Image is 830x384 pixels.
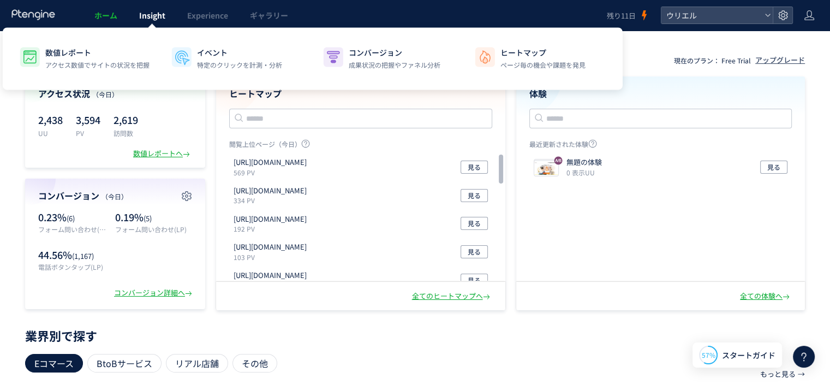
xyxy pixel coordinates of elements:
button: 見る [461,245,488,258]
p: アクセス数値でサイトの状況を把握 [45,60,150,70]
div: その他 [232,354,277,373]
img: e27486379e469e063bc2c5e6917147471756866322490.jpeg [534,161,558,176]
h4: コンバージョン [38,190,192,202]
i: 0 表示UU [566,168,595,177]
div: BtoBサービス [87,354,162,373]
div: コンバージョン詳細へ [114,288,194,298]
p: 0.19% [115,210,192,225]
span: ギャラリー [250,10,288,21]
p: 44.56% [38,248,110,262]
span: ウリエル [663,7,760,23]
p: https://uriel-cuore.co.jp/lp/list/coin/16536 [234,214,307,225]
div: 全てのヒートマップへ [412,291,492,302]
h4: ヒートマップ [229,87,492,100]
div: 全ての体験へ [740,291,792,302]
div: Eコマース [25,354,83,373]
p: 94 PV [234,281,311,290]
span: Insight [139,10,165,21]
div: アップグレード [755,55,805,66]
div: リアル店舗 [166,354,228,373]
span: スタートガイド [722,350,775,361]
p: 569 PV [234,168,311,177]
button: 見る [760,161,787,174]
p: UU [38,128,63,138]
button: 見る [461,217,488,230]
button: 見る [461,161,488,174]
p: 最近更新された体験 [529,139,792,153]
p: 192 PV [234,224,311,233]
span: (1,167) [72,251,94,261]
p: 電話ボタンタップ(LP) [38,262,110,271]
p: イベント [197,47,282,58]
p: 2,438 [38,111,63,128]
p: もっと見る [760,365,796,383]
p: https://uriel-cuore.co.jp/lp/af/versatile/17582 [234,186,307,196]
span: (6) [67,213,75,223]
span: ホーム [94,10,117,21]
span: 見る [468,274,481,287]
p: 2,619 [114,111,138,128]
p: フォーム問い合わせ(LP) [115,225,192,234]
p: 3,594 [76,111,100,128]
p: https://uriel-cuore.co.jp/lp/dis/versatile/18120 [234,157,307,168]
span: Experience [187,10,228,21]
p: フォーム問い合わせ(WEB) [38,225,110,234]
span: (5) [144,213,152,223]
span: 残り11日 [607,10,636,21]
p: 現在のプラン： Free Trial [674,56,751,65]
span: 見る [468,161,481,174]
span: 見る [468,245,481,258]
p: ヒートマップ [500,47,586,58]
span: 見る [767,161,780,174]
p: 無題の体験 [566,157,602,168]
p: コンバージョン [349,47,440,58]
p: https://uriel-cuore.co.jp/column/coin_oldbill [234,242,307,252]
button: 見る [461,274,488,287]
p: PV [76,128,100,138]
span: （今日） [92,90,118,99]
h4: アクセス状況 [38,87,192,100]
p: 334 PV [234,196,311,205]
p: 数値レポート [45,47,150,58]
p: ページ毎の機会や課題を発見 [500,60,586,70]
p: 特定のクリックを計測・分析 [197,60,282,70]
p: 閲覧上位ページ（今日） [229,139,492,153]
span: 見る [468,217,481,230]
button: 見る [461,189,488,202]
p: 103 PV [234,252,311,262]
h4: 体験 [529,87,792,100]
p: 訪問数 [114,128,138,138]
span: （今日） [101,192,128,201]
p: → [798,365,805,383]
p: https://uriel-cuore.co.jp/lp/list/golf/17023 [234,270,307,281]
span: 見る [468,189,481,202]
div: 数値レポートへ [133,149,192,159]
p: 業界別で探す [25,332,805,339]
p: 成果状況の把握やファネル分析 [349,60,440,70]
span: 57% [702,350,715,359]
p: 0.23% [38,210,110,225]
